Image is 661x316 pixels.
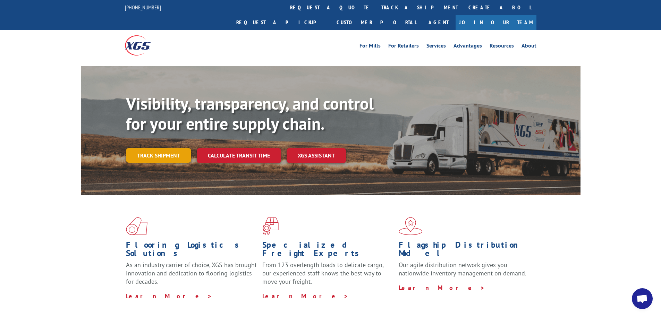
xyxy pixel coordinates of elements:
[388,43,419,51] a: For Retailers
[399,241,530,261] h1: Flagship Distribution Model
[456,15,536,30] a: Join Our Team
[399,217,423,235] img: xgs-icon-flagship-distribution-model-red
[126,261,257,285] span: As an industry carrier of choice, XGS has brought innovation and dedication to flooring logistics...
[125,4,161,11] a: [PHONE_NUMBER]
[399,284,485,292] a: Learn More >
[262,261,393,292] p: From 123 overlength loads to delicate cargo, our experienced staff knows the best way to move you...
[126,148,191,163] a: Track shipment
[126,217,147,235] img: xgs-icon-total-supply-chain-intelligence-red
[399,261,526,277] span: Our agile distribution network gives you nationwide inventory management on demand.
[126,93,374,134] b: Visibility, transparency, and control for your entire supply chain.
[126,241,257,261] h1: Flooring Logistics Solutions
[359,43,381,51] a: For Mills
[262,217,279,235] img: xgs-icon-focused-on-flooring-red
[231,15,331,30] a: Request a pickup
[490,43,514,51] a: Resources
[262,241,393,261] h1: Specialized Freight Experts
[331,15,422,30] a: Customer Portal
[197,148,281,163] a: Calculate transit time
[522,43,536,51] a: About
[422,15,456,30] a: Agent
[126,292,212,300] a: Learn More >
[262,292,349,300] a: Learn More >
[426,43,446,51] a: Services
[454,43,482,51] a: Advantages
[632,288,653,309] a: Open chat
[287,148,346,163] a: XGS ASSISTANT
